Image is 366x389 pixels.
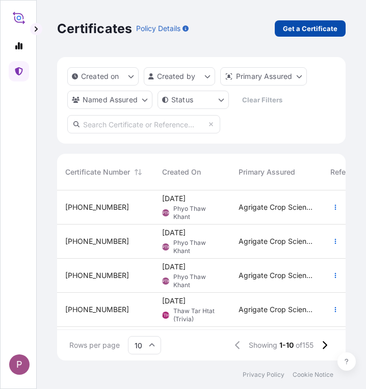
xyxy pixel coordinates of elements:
[67,115,220,133] input: Search Certificate or Reference...
[65,236,129,246] span: [PHONE_NUMBER]
[162,242,170,252] span: PTK
[65,167,130,177] span: Certificate Number
[242,95,282,105] p: Clear Filters
[162,276,170,286] span: PTK
[283,23,337,34] p: Get a Certificate
[65,270,129,281] span: [PHONE_NUMBER]
[136,23,180,34] p: Policy Details
[81,71,119,81] p: Created on
[173,205,222,221] span: Phyo Thaw Khant
[16,359,22,370] span: P
[67,67,139,86] button: createdOn Filter options
[220,67,307,86] button: distributor Filter options
[57,20,132,37] p: Certificates
[239,304,314,315] span: Agrigate Crop Sciences Pte. Ltd.
[249,340,277,350] span: Showing
[162,228,186,238] span: [DATE]
[173,239,222,255] span: Phyo Thaw Khant
[239,167,295,177] span: Primary Assured
[158,91,229,109] button: certificateStatus Filter options
[171,95,193,105] p: Status
[132,166,144,178] button: Sort
[293,371,333,379] a: Cookie Notice
[239,236,314,246] span: Agrigate Crop Sciences Pte. Ltd.
[236,71,292,81] p: Primary Assured
[69,340,120,350] span: Rows per page
[157,71,196,81] p: Created by
[161,310,171,320] span: TTH(
[162,296,186,306] span: [DATE]
[65,304,129,315] span: [PHONE_NUMBER]
[162,208,170,218] span: PTK
[162,262,186,272] span: [DATE]
[67,91,152,109] button: cargoOwner Filter options
[173,273,222,289] span: Phyo Thaw Khant
[162,193,186,204] span: [DATE]
[239,202,314,212] span: Agrigate Crop Sciences Pte. Ltd.
[173,307,222,323] span: Thaw Tar Htat (Trivia)
[330,167,364,177] span: Reference
[239,270,314,281] span: Agrigate Crop Sciences Pte. Ltd.
[162,167,201,177] span: Created On
[234,92,291,108] button: Clear Filters
[296,340,313,350] span: of 155
[144,67,215,86] button: createdBy Filter options
[275,20,346,37] a: Get a Certificate
[279,340,294,350] span: 1-10
[65,202,129,212] span: [PHONE_NUMBER]
[243,371,284,379] a: Privacy Policy
[83,95,138,105] p: Named Assured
